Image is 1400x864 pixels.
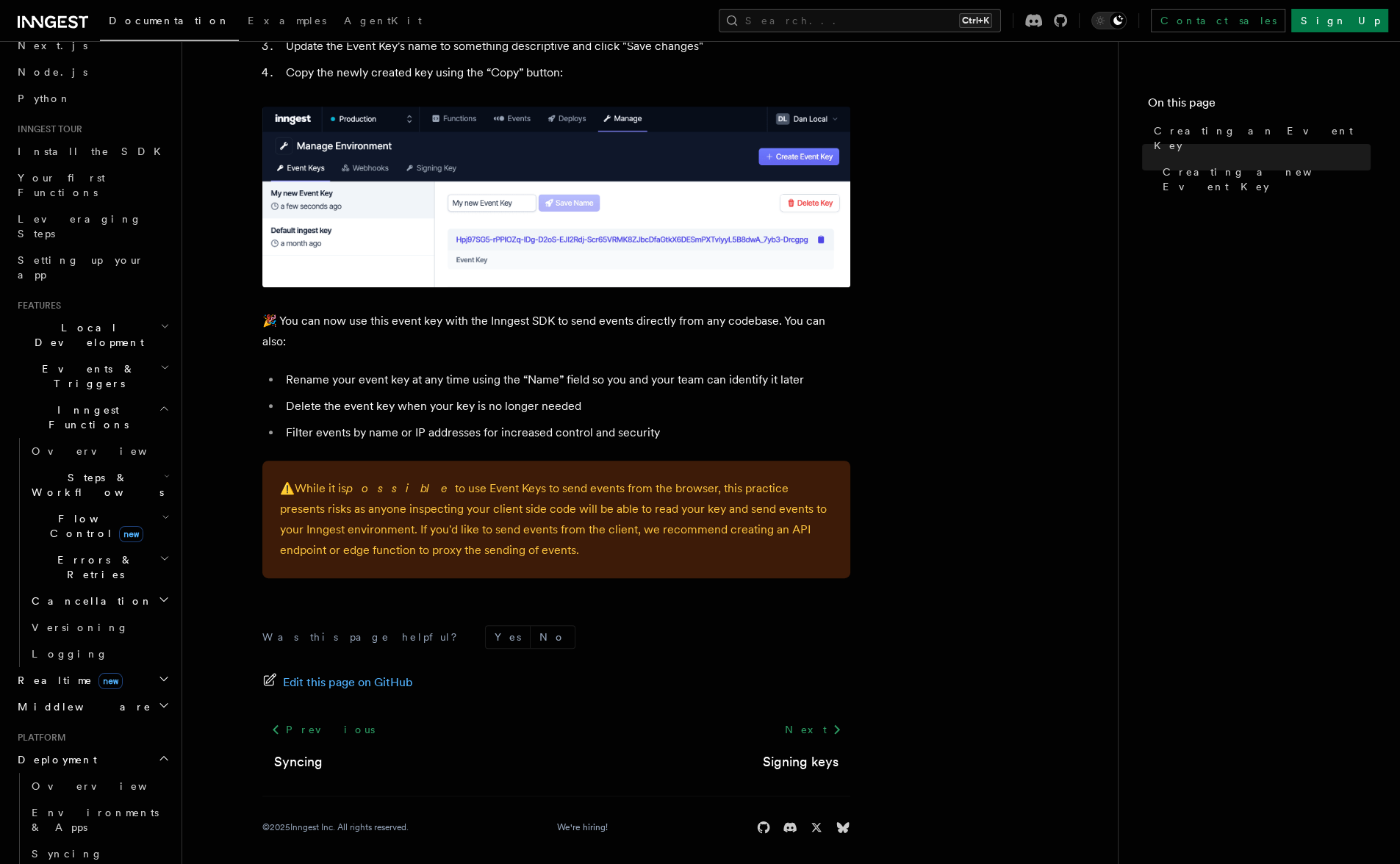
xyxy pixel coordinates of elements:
[262,311,850,352] p: 🎉 You can now use this event key with the Inngest SDK to send events directly from any codebase. ...
[18,254,144,281] span: Setting up your app
[281,370,850,390] li: Rename your event key at any time using the “Name” field so you and your team can identify it later
[12,247,173,288] a: Setting up your app
[32,622,129,633] span: Versioning
[12,138,173,165] a: Install the SDK
[119,526,143,542] span: new
[557,821,608,833] a: We're hiring!
[12,59,173,85] a: Node.js
[12,314,173,356] button: Local Development
[283,672,413,693] span: Edit this page on GitHub
[1163,165,1371,194] span: Creating a new Event Key
[12,206,173,247] a: Leveraging Steps
[26,614,173,641] a: Versioning
[26,470,164,500] span: Steps & Workflows
[335,4,431,40] a: AgentKit
[26,773,173,799] a: Overview
[959,13,992,28] kbd: Ctrl+K
[12,32,173,59] a: Next.js
[346,481,455,495] em: possible
[26,464,173,505] button: Steps & Workflows
[12,752,97,767] span: Deployment
[12,699,151,714] span: Middleware
[26,594,153,608] span: Cancellation
[262,672,413,693] a: Edit this page on GitHub
[12,732,66,744] span: Platform
[262,821,409,833] div: © 2025 Inngest Inc. All rights reserved.
[12,300,61,312] span: Features
[12,667,173,694] button: Realtimenew
[12,746,173,773] button: Deployment
[281,36,850,57] li: Update the Event Key's name to something descriptive and click "Save changes"
[281,396,850,417] li: Delete the event key when your key is no longer needed
[1157,159,1371,200] a: Creating a new Event Key
[32,445,183,457] span: Overview
[26,588,173,614] button: Cancellation
[1091,12,1127,29] button: Toggle dark mode
[26,438,173,464] a: Overview
[26,511,162,541] span: Flow Control
[18,213,142,240] span: Leveraging Steps
[281,422,850,443] li: Filter events by name or IP addresses for increased control and security
[12,320,160,350] span: Local Development
[531,626,575,648] button: No
[239,4,335,40] a: Examples
[776,716,850,743] a: Next
[18,93,71,104] span: Python
[98,673,123,689] span: new
[32,780,183,792] span: Overview
[281,62,850,83] li: Copy the newly created key using the “Copy” button:
[32,848,103,860] span: Syncing
[262,630,467,644] p: Was this page helpful?
[719,9,1001,32] button: Search...Ctrl+K
[486,626,530,648] button: Yes
[26,547,173,588] button: Errors & Retries
[248,15,326,26] span: Examples
[280,481,295,495] span: ⚠️
[12,403,159,432] span: Inngest Functions
[100,4,239,41] a: Documentation
[262,107,850,287] img: A newly created Event Key in the Inngest Cloud dashboard
[32,807,159,833] span: Environments & Apps
[12,123,82,135] span: Inngest tour
[26,799,173,840] a: Environments & Apps
[12,397,173,438] button: Inngest Functions
[280,478,833,561] p: While it is to use Event Keys to send events from the browser, this practice presents risks as an...
[26,641,173,667] a: Logging
[26,505,173,547] button: Flow Controlnew
[12,673,123,688] span: Realtime
[1148,94,1371,118] h4: On this page
[18,40,87,51] span: Next.js
[274,752,323,772] a: Syncing
[344,15,422,26] span: AgentKit
[26,552,159,582] span: Errors & Retries
[1154,123,1371,153] span: Creating an Event Key
[18,66,87,78] span: Node.js
[1148,118,1371,159] a: Creating an Event Key
[12,356,173,397] button: Events & Triggers
[109,15,230,26] span: Documentation
[12,361,160,391] span: Events & Triggers
[32,648,108,660] span: Logging
[12,165,173,206] a: Your first Functions
[1291,9,1388,32] a: Sign Up
[18,145,170,157] span: Install the SDK
[12,438,173,667] div: Inngest Functions
[262,716,384,743] a: Previous
[1151,9,1285,32] a: Contact sales
[18,172,105,198] span: Your first Functions
[12,694,173,720] button: Middleware
[763,752,839,772] a: Signing keys
[12,85,173,112] a: Python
